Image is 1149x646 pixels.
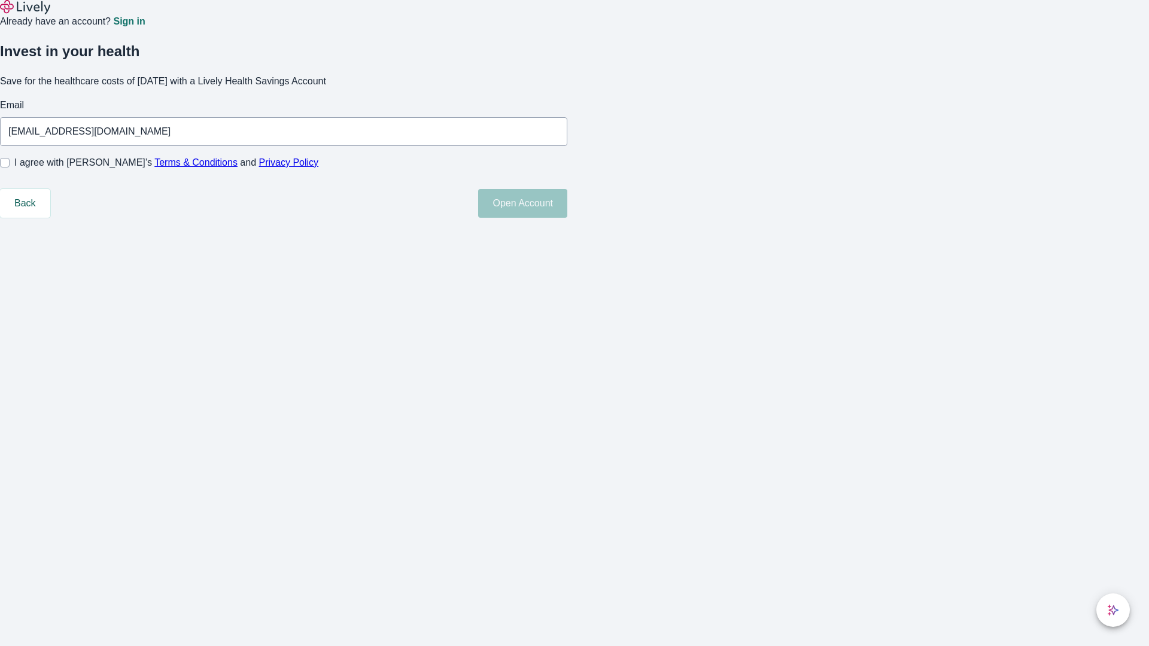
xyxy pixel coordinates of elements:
a: Privacy Policy [259,157,319,167]
a: Sign in [113,17,145,26]
span: I agree with [PERSON_NAME]’s and [14,156,318,170]
button: chat [1096,593,1130,627]
svg: Lively AI Assistant [1107,604,1119,616]
a: Terms & Conditions [154,157,238,167]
